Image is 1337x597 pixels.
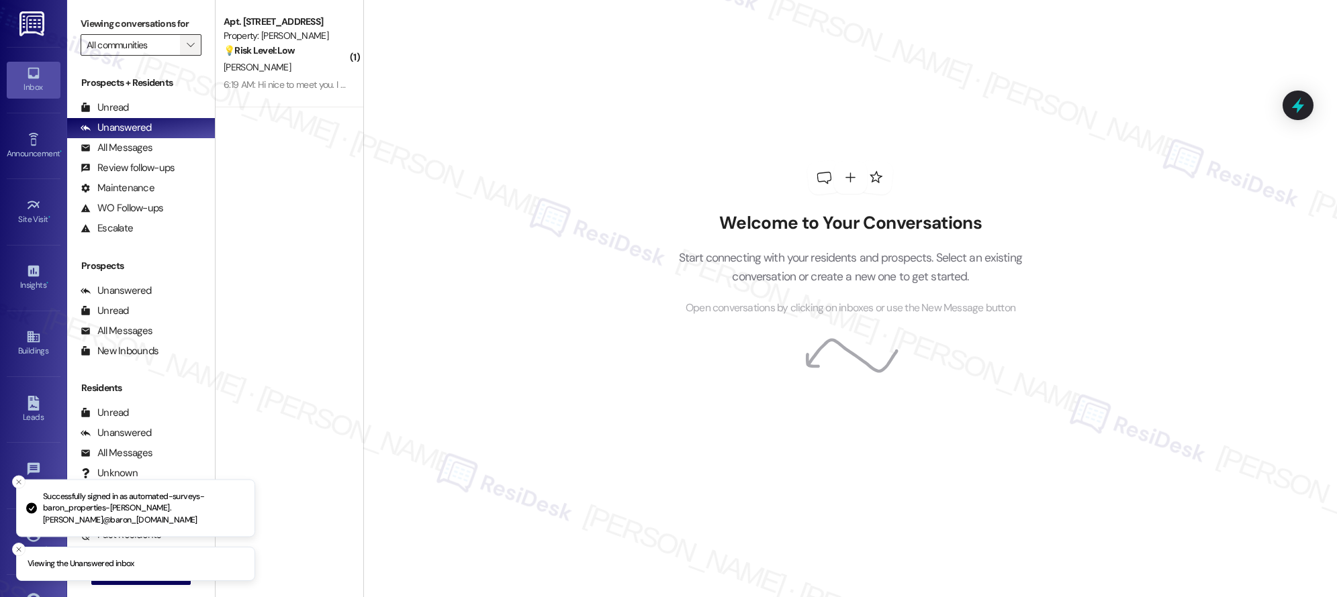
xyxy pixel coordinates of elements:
[7,457,60,494] a: Templates •
[81,406,129,420] div: Unread
[224,44,295,56] strong: 💡 Risk Level: Low
[187,40,194,50] i: 
[7,392,60,428] a: Leads
[48,213,50,222] span: •
[81,101,129,115] div: Unread
[224,61,291,73] span: [PERSON_NAME]
[81,121,152,135] div: Unanswered
[81,13,201,34] label: Viewing conversations for
[43,490,244,526] p: Successfully signed in as automated-surveys-baron_properties-[PERSON_NAME].[PERSON_NAME]@baron_[D...
[81,466,138,480] div: Unknown
[87,34,180,56] input: All communities
[28,558,134,570] p: Viewing the Unanswered inbox
[658,213,1042,234] h2: Welcome to Your Conversations
[81,324,152,338] div: All Messages
[81,344,158,358] div: New Inbounds
[67,76,215,90] div: Prospects + Residents
[224,78,931,91] div: 6:19 AM: Hi nice to meet you. I actually have a request I've been meaning to ask management about...
[67,259,215,273] div: Prospects
[7,523,60,559] a: Account
[7,260,60,296] a: Insights •
[19,11,47,36] img: ResiDesk Logo
[81,201,163,215] div: WO Follow-ups
[224,15,348,29] div: Apt. [STREET_ADDRESS]
[7,194,60,230] a: Site Visit •
[46,278,48,288] span: •
[81,304,129,318] div: Unread
[67,381,215,395] div: Residents
[81,446,152,460] div: All Messages
[60,147,62,156] span: •
[81,161,175,175] div: Review follow-ups
[81,284,152,298] div: Unanswered
[81,181,154,195] div: Maintenance
[7,325,60,362] a: Buildings
[224,29,348,43] div: Property: [PERSON_NAME]
[12,543,26,556] button: Close toast
[686,300,1015,317] span: Open conversations by clicking on inboxes or use the New Message button
[81,141,152,155] div: All Messages
[12,475,26,488] button: Close toast
[81,221,133,235] div: Escalate
[81,426,152,440] div: Unanswered
[7,62,60,98] a: Inbox
[658,248,1042,286] p: Start connecting with your residents and prospects. Select an existing conversation or create a n...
